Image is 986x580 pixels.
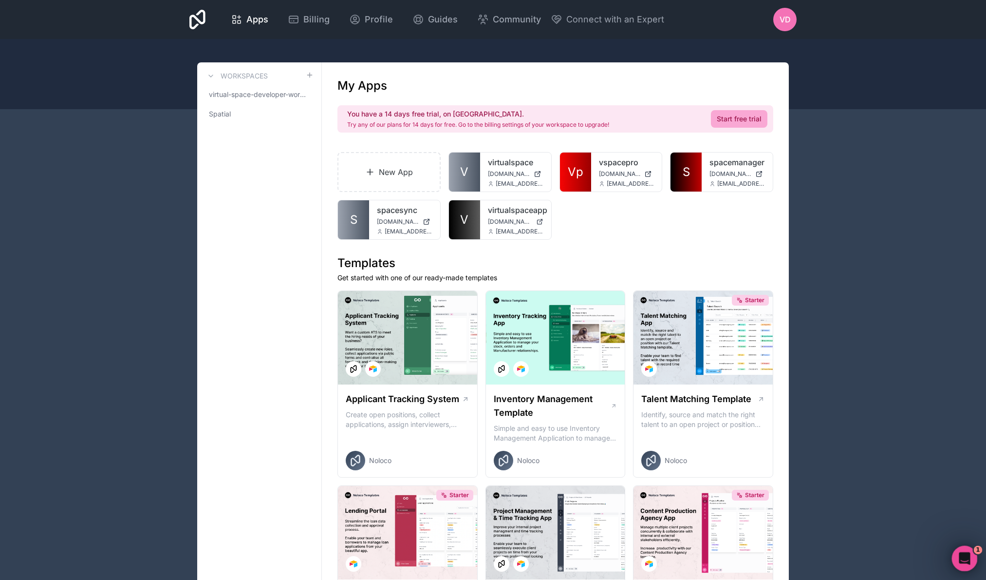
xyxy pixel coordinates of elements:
[599,170,654,178] a: [DOMAIN_NAME]
[493,13,541,26] span: Community
[711,110,767,128] a: Start free trial
[280,9,337,30] a: Billing
[62,311,70,319] button: Start recording
[303,13,330,26] span: Billing
[428,13,458,26] span: Guides
[670,153,702,192] a: S
[449,491,469,499] span: Starter
[16,194,152,271] div: Here's a config I did. You can replace the URL with your link: . I'll pass along that feedback to...
[599,170,641,178] span: [DOMAIN_NAME]
[974,546,983,555] span: 1
[494,424,617,443] p: Simple and easy to use Inventory Management Application to manage your stock, orders and Manufact...
[171,4,188,21] div: Close
[488,170,543,178] a: [DOMAIN_NAME]
[28,5,43,21] img: Profile image for David
[599,156,654,168] a: vspacepro
[665,456,687,465] span: Noloco
[377,218,419,226] span: [DOMAIN_NAME]
[517,560,525,568] img: Airtable Logo
[488,218,532,226] span: [DOMAIN_NAME]
[683,164,690,180] span: S
[952,546,978,572] iframe: Intercom live chat
[517,365,525,373] img: Airtable Logo
[551,13,664,26] button: Connect with an Expert
[209,90,306,99] span: virtual-space-developer-workspace
[517,456,540,465] span: Noloco
[745,491,764,499] span: Starter
[449,200,480,239] a: V
[449,153,480,192] a: V
[745,296,764,304] span: Starter
[385,228,432,235] span: [EMAIL_ADDRESS][DOMAIN_NAME]
[488,170,530,178] span: [DOMAIN_NAME]
[16,279,98,285] div: [PERSON_NAME] • 54m ago
[377,218,432,226] a: [DOMAIN_NAME]
[460,164,468,180] span: V
[568,164,583,180] span: Vp
[488,204,543,216] a: virtualspaceapp
[6,4,25,22] button: go back
[709,170,765,178] a: [DOMAIN_NAME]
[607,180,654,188] span: [EMAIL_ADDRESS][DOMAIN_NAME]
[469,9,549,30] a: Community
[717,180,765,188] span: [EMAIL_ADDRESS][DOMAIN_NAME]
[337,152,441,192] a: New App
[405,9,465,30] a: Guides
[645,365,653,373] img: Airtable Logo
[47,12,97,22] p: Active 30m ago
[31,311,38,319] button: Gif picker
[223,9,276,30] a: Apps
[566,13,664,26] span: Connect with an Expert
[205,70,268,82] a: Workspaces
[780,14,791,25] span: VD
[337,255,773,271] h1: Templates
[369,365,377,373] img: Airtable Logo
[8,291,186,308] textarea: Message…
[47,5,111,12] h1: [PERSON_NAME]
[346,392,459,406] h1: Applicant Tracking System
[496,228,543,235] span: [EMAIL_ADDRESS][DOMAIN_NAME]
[347,109,609,119] h2: You have a 14 days free trial, on [GEOGRAPHIC_DATA].
[350,212,357,228] span: S
[488,218,543,226] a: [DOMAIN_NAME]
[16,11,152,59] div: And when users want to log in, they just press that button, and they'll be redirected to the logi...
[16,214,112,232] a: [URL][DOMAIN_NAME]
[377,204,432,216] a: spacesync
[205,86,314,103] a: virtual-space-developer-workspace
[494,392,611,420] h1: Inventory Management Template
[488,156,543,168] a: virtualspace
[15,311,23,319] button: Emoji picker
[209,109,231,119] span: Spatial
[560,153,591,192] a: Vp
[337,273,773,283] p: Get started with one of our ready-made templates
[496,180,543,188] span: [EMAIL_ADDRESS][DOMAIN_NAME]
[347,121,609,129] p: Try any of our plans for 14 days for free. Go to the billing settings of your workspace to upgrade!
[460,212,468,228] span: V
[641,392,751,406] h1: Talent Matching Template
[246,13,268,26] span: Apps
[346,410,469,429] p: Create open positions, collect applications, assign interviewers, centralise candidate feedback a...
[709,170,751,178] span: [DOMAIN_NAME]
[341,9,401,30] a: Profile
[221,71,268,81] h3: Workspaces
[337,78,387,94] h1: My Apps
[350,560,357,568] img: Airtable Logo
[205,105,314,123] a: Spatial
[152,4,171,22] button: Home
[641,410,765,429] p: Identify, source and match the right talent to an open project or position with our Talent Matchi...
[46,311,54,319] button: Upload attachment
[338,200,369,239] a: S
[369,456,391,465] span: Noloco
[709,156,765,168] a: spacemanager
[365,13,393,26] span: Profile
[645,560,653,568] img: Airtable Logo
[167,308,183,323] button: Send a message…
